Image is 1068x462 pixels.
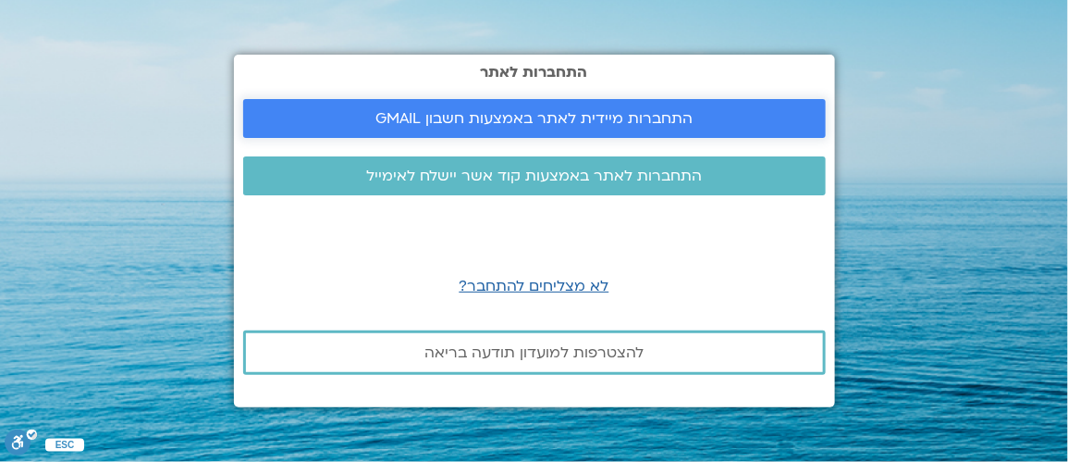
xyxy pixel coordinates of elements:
a: להצטרפות למועדון תודעה בריאה [243,331,826,375]
a: לא מצליחים להתחבר? [460,276,609,296]
span: להצטרפות למועדון תודעה בריאה [424,344,644,361]
a: התחברות מיידית לאתר באמצעות חשבון GMAIL [243,99,826,138]
span: התחברות מיידית לאתר באמצעות חשבון GMAIL [375,110,693,127]
a: התחברות לאתר באמצעות קוד אשר יישלח לאימייל [243,156,826,195]
h2: התחברות לאתר [243,64,826,81]
span: התחברות לאתר באמצעות קוד אשר יישלח לאימייל [366,168,702,184]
